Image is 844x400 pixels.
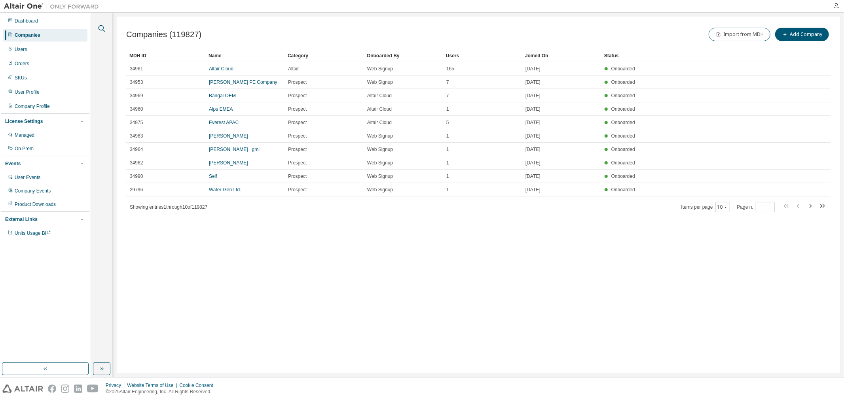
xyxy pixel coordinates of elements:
[446,187,449,193] span: 1
[446,79,449,85] span: 7
[209,133,248,139] a: [PERSON_NAME]
[129,49,202,62] div: MDH ID
[15,60,29,67] div: Orders
[87,385,99,393] img: youtube.svg
[15,75,27,81] div: SKUs
[525,106,541,112] span: [DATE]
[611,174,635,179] span: Onboarded
[611,187,635,192] span: Onboarded
[681,202,730,212] span: Items per page
[209,147,260,152] a: [PERSON_NAME] _gml
[367,173,393,179] span: Web Signup
[367,160,393,166] span: Web Signup
[15,132,34,138] div: Managed
[106,389,218,395] p: © 2025 Altair Engineering, Inc. All Rights Reserved.
[288,79,307,85] span: Prospect
[288,119,307,126] span: Prospect
[130,173,143,179] span: 34990
[15,18,38,24] div: Dashboard
[446,92,449,99] span: 7
[74,385,82,393] img: linkedin.svg
[611,106,635,112] span: Onboarded
[525,66,541,72] span: [DATE]
[611,133,635,139] span: Onboarded
[179,382,218,389] div: Cookie Consent
[15,230,51,236] span: Units Usage BI
[525,49,598,62] div: Joined On
[367,106,392,112] span: Altair Cloud
[15,188,51,194] div: Company Events
[5,216,38,223] div: External Links
[130,106,143,112] span: 34960
[288,173,307,179] span: Prospect
[367,187,393,193] span: Web Signup
[525,146,541,153] span: [DATE]
[15,46,27,53] div: Users
[15,103,50,109] div: Company Profile
[446,49,519,62] div: Users
[446,160,449,166] span: 1
[446,119,449,126] span: 5
[15,32,40,38] div: Companies
[48,385,56,393] img: facebook.svg
[209,66,233,72] a: Altair Cloud
[2,385,43,393] img: altair_logo.svg
[4,2,103,10] img: Altair One
[130,187,143,193] span: 29796
[709,28,770,41] button: Import from MDH
[525,187,541,193] span: [DATE]
[288,92,307,99] span: Prospect
[525,119,541,126] span: [DATE]
[367,146,393,153] span: Web Signup
[717,204,728,210] button: 10
[5,160,21,167] div: Events
[209,187,241,192] a: Water-Gen Ltd.
[525,92,541,99] span: [DATE]
[130,133,143,139] span: 34963
[288,133,307,139] span: Prospect
[130,66,143,72] span: 34961
[61,385,69,393] img: instagram.svg
[611,160,635,166] span: Onboarded
[130,204,207,210] span: Showing entries 1 through 10 of 119827
[446,133,449,139] span: 1
[288,66,299,72] span: Altair
[209,93,236,98] a: Bangal OEM
[15,145,34,152] div: On Prem
[288,187,307,193] span: Prospect
[367,79,393,85] span: Web Signup
[130,79,143,85] span: 34953
[288,160,307,166] span: Prospect
[525,79,541,85] span: [DATE]
[5,118,43,125] div: License Settings
[288,49,360,62] div: Category
[209,160,248,166] a: [PERSON_NAME]
[15,174,40,181] div: User Events
[288,146,307,153] span: Prospect
[446,146,449,153] span: 1
[130,146,143,153] span: 34964
[611,120,635,125] span: Onboarded
[611,66,635,72] span: Onboarded
[106,382,127,389] div: Privacy
[611,93,635,98] span: Onboarded
[367,66,393,72] span: Web Signup
[737,202,775,212] span: Page n.
[15,89,40,95] div: User Profile
[209,49,281,62] div: Name
[126,30,201,39] span: Companies (119827)
[604,49,783,62] div: Status
[367,49,440,62] div: Onboarded By
[367,119,392,126] span: Altair Cloud
[367,133,393,139] span: Web Signup
[209,174,217,179] a: Self
[209,79,277,85] a: [PERSON_NAME] PE Company
[611,79,635,85] span: Onboarded
[288,106,307,112] span: Prospect
[446,106,449,112] span: 1
[611,147,635,152] span: Onboarded
[446,66,454,72] span: 165
[209,106,233,112] a: Alps EMEA
[525,160,541,166] span: [DATE]
[525,133,541,139] span: [DATE]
